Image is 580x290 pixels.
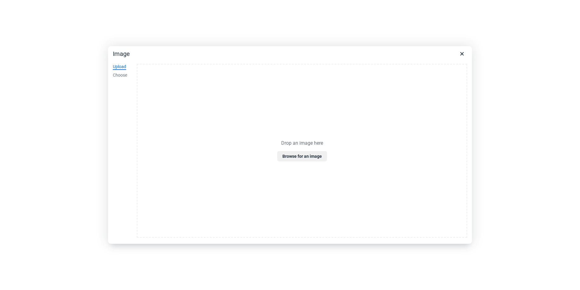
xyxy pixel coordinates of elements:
button: Browse for an image [277,151,327,161]
h1: Image [113,50,130,58]
p: Drop an image here [281,140,323,147]
div: Upload [113,64,126,70]
div: Choose [113,72,127,78]
button: Close [457,49,467,59]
